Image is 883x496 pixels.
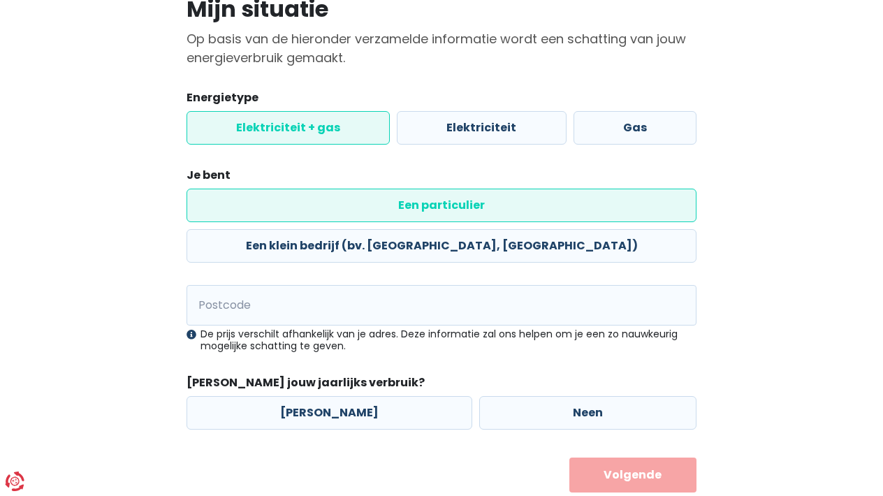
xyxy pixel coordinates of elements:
label: Neen [479,396,696,430]
legend: Energietype [187,89,696,111]
input: 1000 [187,285,696,326]
label: Elektriciteit [397,111,566,145]
label: Een particulier [187,189,696,222]
label: Een klein bedrijf (bv. [GEOGRAPHIC_DATA], [GEOGRAPHIC_DATA]) [187,229,696,263]
label: [PERSON_NAME] [187,396,472,430]
button: Volgende [569,458,697,493]
label: Elektriciteit + gas [187,111,390,145]
p: Op basis van de hieronder verzamelde informatie wordt een schatting van jouw energieverbruik gema... [187,29,696,67]
label: Gas [574,111,696,145]
legend: [PERSON_NAME] jouw jaarlijks verbruik? [187,374,696,396]
div: De prijs verschilt afhankelijk van je adres. Deze informatie zal ons helpen om je een zo nauwkeur... [187,328,696,352]
legend: Je bent [187,167,696,189]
